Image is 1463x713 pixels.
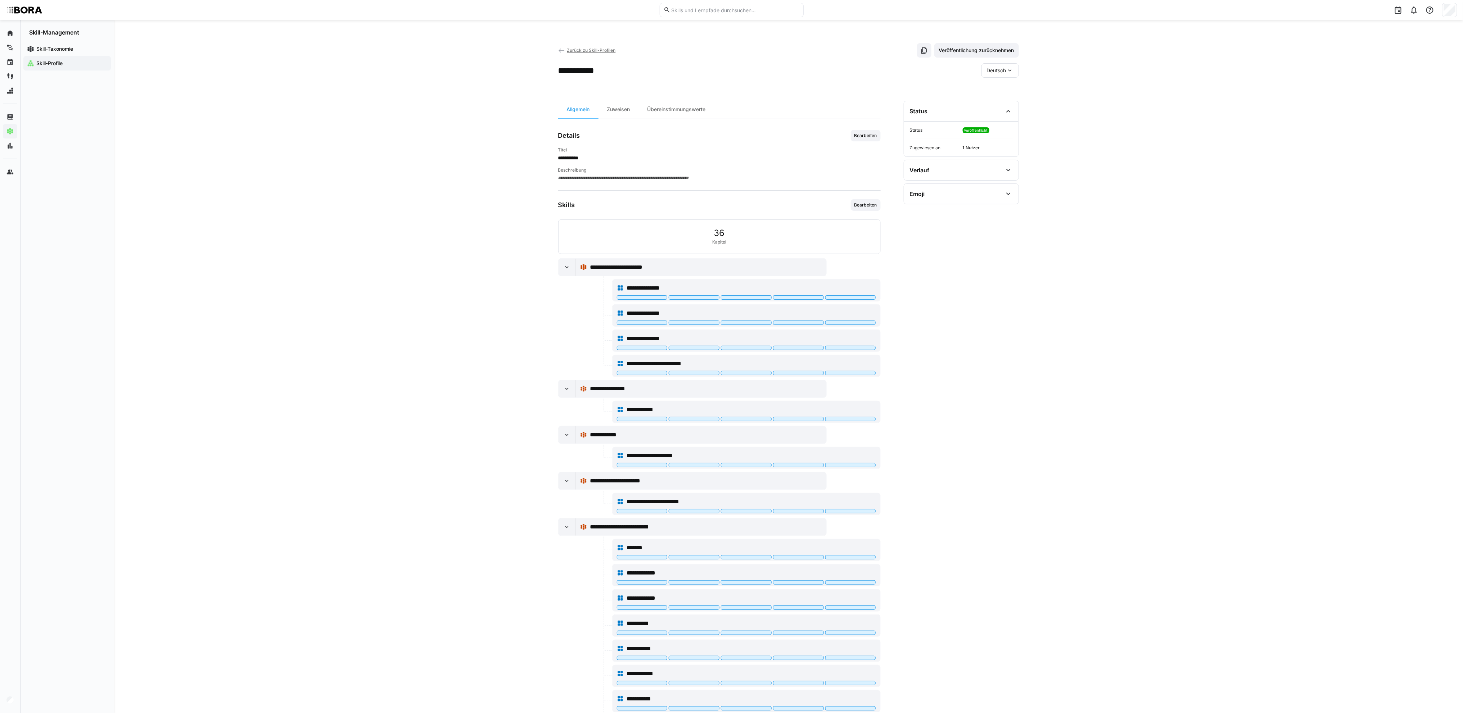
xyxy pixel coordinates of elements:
[639,101,714,118] div: Übereinstimmungswerte
[851,199,881,211] button: Bearbeiten
[558,132,580,140] h3: Details
[910,167,930,174] div: Verlauf
[910,108,928,115] div: Status
[910,190,925,197] div: Emoji
[910,127,960,133] span: Status
[670,7,799,13] input: Skills und Lernpfade durchsuchen…
[558,101,599,118] div: Allgemein
[934,43,1019,58] button: Veröffentlichung zurücknehmen
[558,147,881,153] h4: Titel
[714,228,725,238] span: 36
[558,167,881,173] h4: Beschreibung
[964,128,988,132] span: Veröffentlicht
[599,101,639,118] div: Zuweisen
[987,67,1006,74] span: Deutsch
[854,202,878,208] span: Bearbeiten
[558,47,616,53] a: Zurück zu Skill-Profilen
[854,133,878,138] span: Bearbeiten
[712,239,726,245] span: Kapitel
[963,145,1013,151] span: 1 Nutzer
[938,47,1015,54] span: Veröffentlichung zurücknehmen
[851,130,881,141] button: Bearbeiten
[567,47,615,53] span: Zurück zu Skill-Profilen
[910,145,960,151] span: Zugewiesen an
[558,201,575,209] h3: Skills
